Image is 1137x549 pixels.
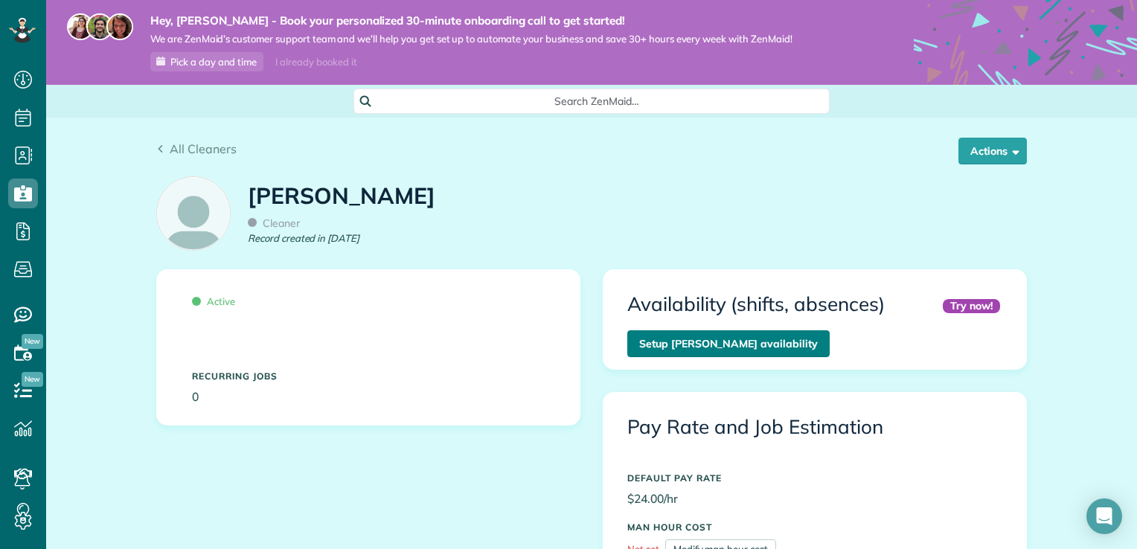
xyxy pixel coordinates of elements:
span: We are ZenMaid’s customer support team and we’ll help you get set up to automate your business an... [150,33,792,45]
p: 0 [192,388,545,405]
h5: DEFAULT PAY RATE [627,473,1002,483]
a: All Cleaners [156,140,237,158]
button: Actions [958,138,1027,164]
h5: MAN HOUR COST [627,522,1002,532]
span: Active [192,295,235,307]
h3: Pay Rate and Job Estimation [627,417,1002,438]
span: All Cleaners [170,141,237,156]
span: New [22,334,43,349]
img: michelle-19f622bdf1676172e81f8f8fba1fb50e276960ebfe0243fe18214015130c80e4.jpg [106,13,133,40]
h1: [PERSON_NAME] [248,184,435,208]
img: maria-72a9807cf96188c08ef61303f053569d2e2a8a1cde33d635c8a3ac13582a053d.jpg [67,13,94,40]
strong: Hey, [PERSON_NAME] - Book your personalized 30-minute onboarding call to get started! [150,13,792,28]
div: Try now! [943,299,1000,313]
p: $24.00/hr [627,490,1002,507]
div: Open Intercom Messenger [1086,498,1122,534]
div: I already booked it [266,53,365,71]
img: employee_icon-c2f8239691d896a72cdd9dc41cfb7b06f9d69bdd837a2ad469be8ff06ab05b5f.png [157,177,230,250]
h5: Recurring Jobs [192,371,545,381]
span: New [22,372,43,387]
span: Cleaner [248,216,300,230]
span: Pick a day and time [170,56,257,68]
a: Setup [PERSON_NAME] availability [627,330,830,357]
em: Record created in [DATE] [248,231,359,245]
h3: Availability (shifts, absences) [627,294,885,315]
img: jorge-587dff0eeaa6aab1f244e6dc62b8924c3b6ad411094392a53c71c6c4a576187d.jpg [86,13,113,40]
a: Pick a day and time [150,52,263,71]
